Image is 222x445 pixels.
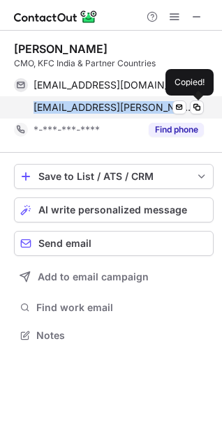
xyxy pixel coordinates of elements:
[14,326,214,345] button: Notes
[34,79,193,91] span: [EMAIL_ADDRESS][DOMAIN_NAME]
[14,231,214,256] button: Send email
[14,197,214,222] button: AI write personalized message
[14,42,108,56] div: [PERSON_NAME]
[14,164,214,189] button: save-profile-one-click
[14,264,214,289] button: Add to email campaign
[36,301,208,314] span: Find work email
[36,329,208,342] span: Notes
[38,171,189,182] div: Save to List / ATS / CRM
[38,238,91,249] span: Send email
[38,204,187,216] span: AI write personalized message
[38,271,149,282] span: Add to email campaign
[14,8,98,25] img: ContactOut v5.3.10
[14,298,214,317] button: Find work email
[14,57,214,70] div: CMO, KFC India & Partner Countries
[34,101,193,114] span: [EMAIL_ADDRESS][PERSON_NAME][DOMAIN_NAME]
[149,123,204,137] button: Reveal Button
